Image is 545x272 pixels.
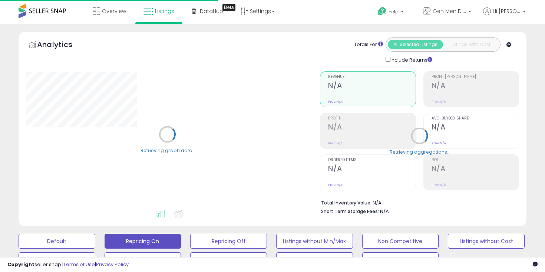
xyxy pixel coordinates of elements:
i: Get Help [377,7,387,16]
div: Tooltip anchor [222,4,235,11]
button: Listings without Min/Max [276,234,353,249]
div: Retrieving aggregations.. [390,148,449,155]
button: ORDERS [276,252,353,267]
button: All Selected Listings [388,40,443,49]
button: Listings With Cost [443,40,498,49]
span: Listings [155,7,174,15]
a: Help [372,1,411,24]
div: seller snap | | [7,261,129,268]
span: Gen Men Distributor [433,7,466,15]
a: Hi [PERSON_NAME] [483,7,526,24]
button: suppressed [190,252,267,267]
a: Terms of Use [63,261,95,268]
button: new view [105,252,181,267]
div: Include Returns [380,55,441,64]
strong: Copyright [7,261,34,268]
span: Overview [102,7,126,15]
h5: Analytics [37,39,87,52]
button: Listings without Cost [448,234,525,249]
div: Retrieving graph data.. [141,147,195,154]
span: Hi [PERSON_NAME] [493,7,521,15]
button: Deactivated & In Stock [19,252,95,267]
button: Repricing On [105,234,181,249]
button: Repricing Off [190,234,267,249]
button: Non Competitive [362,234,439,249]
button: Default [19,234,95,249]
span: DataHub [200,7,223,15]
button: Low Inv Fee [362,252,439,267]
span: Help [389,9,399,15]
div: Totals For [354,41,383,48]
a: Privacy Policy [96,261,129,268]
